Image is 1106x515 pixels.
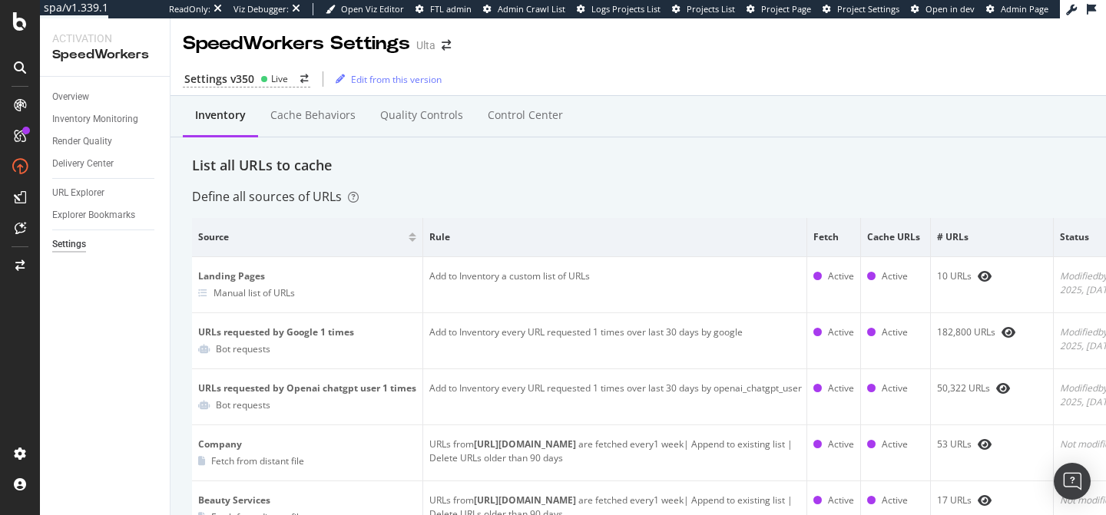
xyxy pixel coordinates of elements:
div: Overview [52,89,89,105]
b: [URL][DOMAIN_NAME] [474,437,576,451]
div: Settings v350 [184,71,254,87]
span: Project Settings [837,3,899,15]
a: FTL admin [416,3,472,15]
div: Active [828,437,854,451]
span: Projects List [687,3,735,15]
div: SpeedWorkers [52,46,157,64]
div: 50,322 URLs [937,381,1047,395]
div: Inventory [195,107,246,123]
div: Bot requests [216,398,270,411]
span: Admin Crawl List [498,3,565,15]
div: Company [198,437,416,451]
a: Open in dev [911,3,975,15]
div: Define all sources of URLs [192,188,359,206]
a: Admin Page [986,3,1048,15]
div: Settings [52,236,86,253]
div: Cache behaviors [270,107,356,123]
span: Logs Projects List [591,3,661,15]
div: Quality Controls [380,107,463,123]
a: Settings [52,236,159,253]
div: Control Center [488,107,563,123]
div: Activation [52,31,157,46]
a: Render Quality [52,134,159,150]
div: arrow-right-arrow-left [442,40,451,51]
a: Open Viz Editor [326,3,404,15]
div: URLs from are fetched every 1 week | Append to existing list | Delete URLs older than 90 days [429,437,800,465]
div: arrow-right-arrow-left [300,74,309,84]
div: 17 URLs [937,494,1047,507]
div: Active [828,494,854,507]
div: Manual list of URLs [214,286,295,299]
div: Explorer Bookmarks [52,207,135,223]
div: ReadOnly: [169,3,210,15]
div: eye [978,270,992,282]
button: Edit from this version [329,67,442,91]
td: Add to Inventory every URL requested 1 times over last 30 days by openai_chatgpt_user [423,369,807,425]
div: URLs requested by Google 1 times [198,325,416,339]
a: Admin Crawl List [483,3,565,15]
a: Logs Projects List [577,3,661,15]
div: Open Intercom Messenger [1054,463,1091,500]
div: eye [996,382,1010,395]
div: Landing Pages [198,269,416,283]
div: URLs requested by Openai chatgpt user 1 times [198,381,416,395]
div: 182,800 URLs [937,325,1047,339]
div: SpeedWorkers Settings [183,31,410,57]
span: Rule [429,230,796,244]
div: Ulta [416,38,435,53]
span: # URLs [937,230,1043,244]
td: Add to Inventory a custom list of URLs [423,257,807,313]
a: URL Explorer [52,185,159,201]
a: Project Page [747,3,811,15]
a: Project Settings [823,3,899,15]
a: Delivery Center [52,156,159,172]
div: Fetch from distant file [211,454,304,467]
div: eye [978,494,992,507]
div: Edit from this version [351,73,442,86]
span: Project Page [761,3,811,15]
b: [URL][DOMAIN_NAME] [474,494,576,507]
div: Active [882,494,908,507]
span: Source [198,230,405,244]
div: eye [978,438,992,451]
div: Viz Debugger: [233,3,289,15]
div: Inventory Monitoring [52,111,138,127]
a: Projects List [672,3,735,15]
div: Active [828,325,854,339]
div: Active [828,269,854,283]
div: Active [828,381,854,395]
div: Live [271,72,288,85]
div: URL Explorer [52,185,104,201]
span: FTL admin [430,3,472,15]
div: Active [882,325,908,339]
div: eye [1002,326,1015,338]
span: Fetch [813,230,850,244]
a: Explorer Bookmarks [52,207,159,223]
div: 53 URLs [937,437,1047,451]
div: Active [882,269,908,283]
td: Add to Inventory every URL requested 1 times over last 30 days by google [423,313,807,369]
a: Inventory Monitoring [52,111,159,127]
div: Active [882,437,908,451]
a: Overview [52,89,159,105]
div: Render Quality [52,134,112,150]
div: Bot requests [216,342,270,355]
span: Open Viz Editor [341,3,404,15]
div: Active [882,381,908,395]
div: 10 URLs [937,269,1047,283]
div: Delivery Center [52,156,114,172]
div: Beauty Services [198,494,416,507]
span: Cache URLs [867,230,920,244]
span: Admin Page [1001,3,1048,15]
span: Open in dev [926,3,975,15]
